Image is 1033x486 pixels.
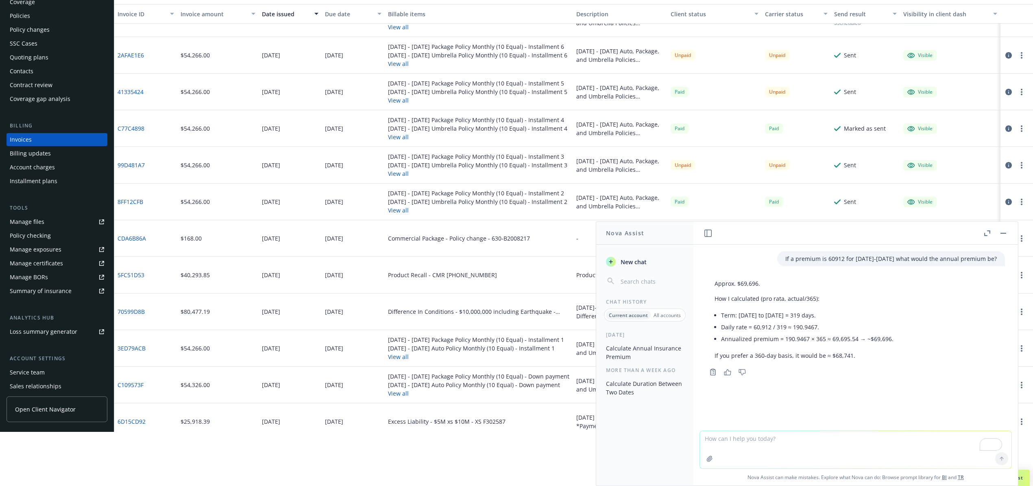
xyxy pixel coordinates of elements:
[388,161,567,169] div: [DATE] - [DATE] Umbrella Policy Monthly (10 Equal) - Installment 3
[576,271,632,279] div: Product Recall Policy
[325,124,343,133] div: [DATE]
[907,125,933,132] div: Visible
[721,309,894,321] li: Term: [DATE] to [DATE] = 319 days.
[118,51,144,59] a: 2AFAE1E6
[7,79,107,92] a: Contract review
[325,234,343,243] div: [DATE]
[262,88,280,96] div: [DATE]
[7,325,107,338] a: Loss summary generator
[576,413,664,430] div: [DATE] - [DATE] Excess Policy *Payment Due Upon Receipt
[736,366,749,378] button: Thumbs down
[7,175,107,188] a: Installment plans
[114,4,177,24] button: Invoice ID
[325,271,343,279] div: [DATE]
[907,162,933,169] div: Visible
[388,42,567,51] div: [DATE] - [DATE] Package Policy Monthly (10 Equal) - Installment 6
[388,79,567,88] div: [DATE] - [DATE] Package Policy Monthly (10 Equal) - Installment 5
[596,298,693,305] div: Chat History
[262,307,280,316] div: [DATE]
[709,368,717,376] svg: Copy to clipboard
[388,124,567,133] div: [DATE] - [DATE] Umbrella Policy Monthly (10 Equal) - Installment 4
[388,335,564,344] div: [DATE] - [DATE] Package Policy Monthly (10 Equal) - Installment 1
[388,10,570,18] div: Billable items
[181,161,210,169] div: $54,266.00
[325,197,343,206] div: [DATE]
[7,257,107,270] a: Manage certificates
[388,23,567,31] button: View all
[325,381,343,389] div: [DATE]
[671,50,695,60] div: Unpaid
[10,147,51,160] div: Billing updates
[576,234,578,243] div: -
[325,10,373,18] div: Due date
[7,215,107,228] a: Manage files
[834,10,888,18] div: Send result
[10,243,61,256] div: Manage exposures
[262,10,309,18] div: Date issued
[10,9,30,22] div: Policies
[671,10,750,18] div: Client status
[7,122,107,130] div: Billing
[388,271,497,279] div: Product Recall - CMR [PHONE_NUMBER]
[10,65,33,78] div: Contacts
[7,9,107,22] a: Policies
[388,189,567,197] div: [DATE] - [DATE] Package Policy Monthly (10 Equal) - Installment 2
[322,4,385,24] button: Due date
[7,366,107,379] a: Service team
[7,271,107,284] a: Manage BORs
[7,23,107,36] a: Policy changes
[388,96,567,105] button: View all
[671,160,695,170] div: Unpaid
[765,197,783,207] span: Paid
[262,124,280,133] div: [DATE]
[576,47,664,64] div: [DATE] - [DATE] Auto, Package, and Umbrella Policies Installment Billing - Installment #6
[262,344,280,352] div: [DATE]
[10,285,72,298] div: Summary of insurance
[181,417,210,426] div: $25,918.39
[118,344,146,352] a: 3ED79ACB
[388,372,569,381] div: [DATE] - [DATE] Package Policy Monthly (10 Equal) - Down payment
[603,254,687,269] button: New chat
[10,380,61,393] div: Sales relationships
[10,37,37,50] div: SSC Cases
[7,147,107,160] a: Billing updates
[596,331,693,338] div: [DATE]
[10,271,48,284] div: Manage BORs
[907,88,933,96] div: Visible
[765,123,783,134] span: Paid
[388,152,567,161] div: [DATE] - [DATE] Package Policy Monthly (10 Equal) - Installment 3
[619,276,684,287] input: Search chats
[262,381,280,389] div: [DATE]
[15,405,76,414] span: Open Client Navigator
[900,4,1000,24] button: Visibility in client dash
[388,133,567,141] button: View all
[181,197,210,206] div: $54,266.00
[7,51,107,64] a: Quoting plans
[7,133,107,146] a: Invoices
[10,215,44,228] div: Manage files
[903,10,988,18] div: Visibility in client dash
[844,88,856,96] div: Sent
[181,51,210,59] div: $54,266.00
[576,83,664,101] div: [DATE] - [DATE] Auto, Package, and Umbrella Policies Installment Billing - Installment #5
[181,124,210,133] div: $54,266.00
[907,52,933,59] div: Visible
[765,160,789,170] div: Unpaid
[181,271,210,279] div: $40,293.85
[388,197,567,206] div: [DATE] - [DATE] Umbrella Policy Monthly (10 Equal) - Installment 2
[181,344,210,352] div: $54,266.00
[388,169,567,178] button: View all
[7,243,107,256] a: Manage exposures
[118,197,143,206] a: 8FF12CFB
[181,381,210,389] div: $54,326.00
[7,37,107,50] a: SSC Cases
[388,234,530,243] div: Commercial Package - Policy change - 630-B2008217
[262,161,280,169] div: [DATE]
[325,161,343,169] div: [DATE]
[7,285,107,298] a: Summary of insurance
[10,366,45,379] div: Service team
[576,340,664,357] div: [DATE] - [DATE] Auto, Package, and Umbrella Policies Installment Billing - Installment #1
[181,234,202,243] div: $168.00
[388,344,564,352] div: [DATE] - [DATE] Auto Policy Monthly (10 Equal) - Installment 1
[262,197,280,206] div: [DATE]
